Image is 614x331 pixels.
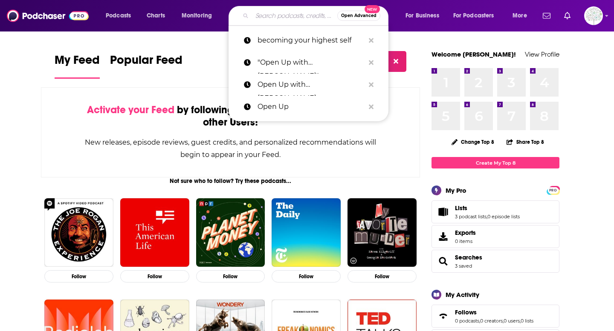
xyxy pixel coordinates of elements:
[455,238,476,244] span: 0 items
[272,270,341,282] button: Follow
[258,96,365,118] p: Open Up
[521,318,533,324] a: 0 lists
[455,254,482,261] a: Searches
[548,187,558,194] span: PRO
[110,53,182,72] span: Popular Feed
[455,204,467,212] span: Lists
[55,53,100,79] a: My Feed
[446,186,466,194] div: My Pro
[479,318,480,324] span: ,
[258,29,365,51] p: becoming your highest self
[448,9,507,23] button: open menu
[141,9,170,23] a: Charts
[455,204,520,212] a: Lists
[252,9,337,23] input: Search podcasts, credits, & more...
[237,6,397,26] div: Search podcasts, credits, & more...
[55,53,100,72] span: My Feed
[341,14,377,18] span: Open Advanced
[100,9,142,23] button: open menu
[584,6,603,25] span: Logged in as WunderTanya
[229,29,388,51] a: becoming your highest self
[432,305,559,328] span: Follows
[561,9,574,23] a: Show notifications dropdown
[434,255,452,267] a: Searches
[506,134,544,150] button: Share Top 8
[504,318,520,324] a: 0 users
[196,198,265,267] img: Planet Money
[455,263,472,269] a: 3 saved
[87,103,174,116] span: Activate your Feed
[434,231,452,243] span: Exports
[584,6,603,25] button: Show profile menu
[405,10,439,22] span: For Business
[348,198,417,267] img: My Favorite Murder with Karen Kilgariff and Georgia Hardstark
[120,270,189,282] button: Follow
[584,6,603,25] img: User Profile
[432,50,516,58] a: Welcome [PERSON_NAME]!
[120,198,189,267] img: This American Life
[44,198,113,267] img: The Joe Rogan Experience
[480,318,503,324] a: 0 creators
[525,50,559,58] a: View Profile
[229,96,388,118] a: Open Up
[182,10,212,22] span: Monitoring
[539,9,554,23] a: Show notifications dropdown
[196,270,265,282] button: Follow
[229,51,388,74] a: "Open Up with [PERSON_NAME]"
[41,177,420,185] div: Not sure who to follow? Try these podcasts...
[44,270,113,282] button: Follow
[432,200,559,223] span: Lists
[507,9,538,23] button: open menu
[84,104,377,128] div: by following Podcasts, Creators, Lists, and other Users!
[455,214,487,220] a: 3 podcast lists
[365,5,380,13] span: New
[147,10,165,22] span: Charts
[110,53,182,79] a: Popular Feed
[455,229,476,237] span: Exports
[548,187,558,193] a: PRO
[258,74,365,96] p: Open Up with Kristina Licare
[337,11,380,21] button: Open AdvancedNew
[432,157,559,168] a: Create My Top 8
[272,198,341,267] img: The Daily
[434,206,452,218] a: Lists
[176,9,223,23] button: open menu
[453,10,494,22] span: For Podcasters
[400,9,450,23] button: open menu
[503,318,504,324] span: ,
[258,51,365,74] p: "Open Up with Kristina Licare"
[446,291,479,299] div: My Activity
[432,250,559,273] span: Searches
[106,10,131,22] span: Podcasts
[229,74,388,96] a: Open Up with [PERSON_NAME]
[348,270,417,282] button: Follow
[487,214,520,220] a: 0 episode lists
[446,137,499,147] button: Change Top 8
[455,308,477,316] span: Follows
[434,310,452,322] a: Follows
[455,308,533,316] a: Follows
[487,214,487,220] span: ,
[432,225,559,248] a: Exports
[455,318,479,324] a: 0 podcasts
[84,136,377,161] div: New releases, episode reviews, guest credits, and personalized recommendations will begin to appe...
[513,10,527,22] span: More
[7,8,89,24] img: Podchaser - Follow, Share and Rate Podcasts
[520,318,521,324] span: ,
